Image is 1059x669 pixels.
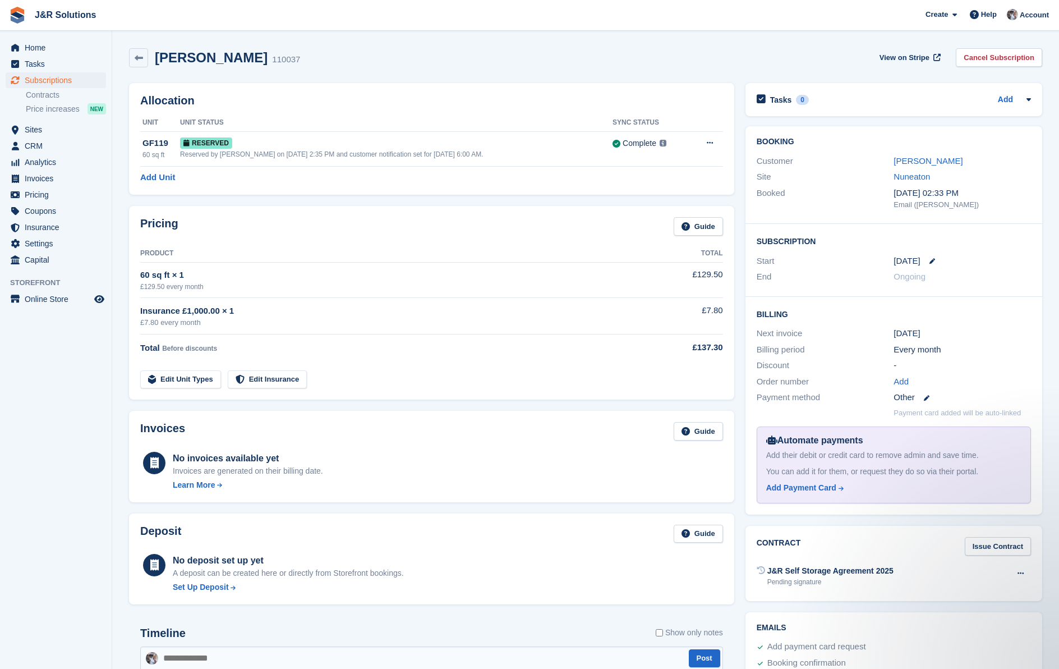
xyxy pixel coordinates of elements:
[140,343,160,352] span: Total
[965,537,1031,556] a: Issue Contract
[25,236,92,251] span: Settings
[173,465,323,477] div: Invoices are generated on their billing date.
[767,640,866,654] div: Add payment card request
[25,122,92,138] span: Sites
[93,292,106,306] a: Preview store
[766,450,1021,461] div: Add their debit or credit card to remove admin and save time.
[228,370,307,389] a: Edit Insurance
[998,94,1013,107] a: Add
[25,154,92,170] span: Analytics
[767,565,894,577] div: J&R Self Storage Agreement 2025
[766,482,836,494] div: Add Payment Card
[894,391,1031,404] div: Other
[981,9,997,20] span: Help
[757,171,894,184] div: Site
[180,138,232,149] span: Reserved
[6,154,106,170] a: menu
[757,308,1031,319] h2: Billing
[757,155,894,168] div: Customer
[140,305,633,318] div: Insurance £1,000.00 × 1
[875,48,943,67] a: View on Stripe
[6,40,106,56] a: menu
[894,375,909,388] a: Add
[6,138,106,154] a: menu
[25,291,92,307] span: Online Store
[757,537,801,556] h2: Contract
[173,479,323,491] a: Learn More
[6,171,106,186] a: menu
[757,255,894,268] div: Start
[633,262,722,297] td: £129.50
[140,245,633,263] th: Product
[10,277,112,288] span: Storefront
[142,137,180,150] div: GF119
[633,298,722,334] td: £7.80
[26,103,106,115] a: Price increases NEW
[926,9,948,20] span: Create
[894,272,926,281] span: Ongoing
[623,138,656,149] div: Complete
[894,407,1021,419] p: Payment card added will be auto-linked
[757,187,894,210] div: Booked
[142,150,180,160] div: 60 sq ft
[757,343,894,356] div: Billing period
[894,359,1031,372] div: -
[25,72,92,88] span: Subscriptions
[766,434,1021,447] div: Automate payments
[894,199,1031,210] div: Email ([PERSON_NAME])
[757,235,1031,246] h2: Subscription
[6,56,106,72] a: menu
[26,104,80,114] span: Price increases
[26,90,106,100] a: Contracts
[6,187,106,203] a: menu
[6,219,106,235] a: menu
[880,52,929,63] span: View on Stripe
[894,156,963,166] a: [PERSON_NAME]
[140,422,185,441] h2: Invoices
[6,122,106,138] a: menu
[6,291,106,307] a: menu
[894,255,920,268] time: 2025-09-25 00:00:00 UTC
[140,94,723,107] h2: Allocation
[173,554,404,567] div: No deposit set up yet
[25,252,92,268] span: Capital
[272,53,300,66] div: 110037
[757,375,894,388] div: Order number
[173,581,404,593] a: Set Up Deposit
[140,269,633,282] div: 60 sq ft × 1
[140,627,186,640] h2: Timeline
[757,271,894,283] div: End
[689,649,720,668] button: Post
[633,245,722,263] th: Total
[796,95,809,105] div: 0
[180,149,613,159] div: Reserved by [PERSON_NAME] on [DATE] 2:35 PM and customer notification set for [DATE] 6:00 AM.
[757,624,1031,633] h2: Emails
[25,138,92,154] span: CRM
[140,217,178,236] h2: Pricing
[180,114,613,132] th: Unit Status
[894,327,1031,340] div: [DATE]
[6,72,106,88] a: menu
[757,327,894,340] div: Next invoice
[6,203,106,219] a: menu
[140,114,180,132] th: Unit
[140,317,633,328] div: £7.80 every month
[674,525,723,543] a: Guide
[757,138,1031,146] h2: Booking
[140,282,633,292] div: £129.50 every month
[25,219,92,235] span: Insurance
[766,466,1021,478] div: You can add it for them, or request they do so via their portal.
[766,482,1017,494] a: Add Payment Card
[173,567,404,579] p: A deposit can be created here or directly from Storefront bookings.
[894,172,930,181] a: Nuneaton
[140,525,181,543] h2: Deposit
[770,95,792,105] h2: Tasks
[155,50,268,65] h2: [PERSON_NAME]
[173,479,215,491] div: Learn More
[674,217,723,236] a: Guide
[757,391,894,404] div: Payment method
[140,370,221,389] a: Edit Unit Types
[146,652,158,665] img: Steve Revell
[25,203,92,219] span: Coupons
[173,452,323,465] div: No invoices available yet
